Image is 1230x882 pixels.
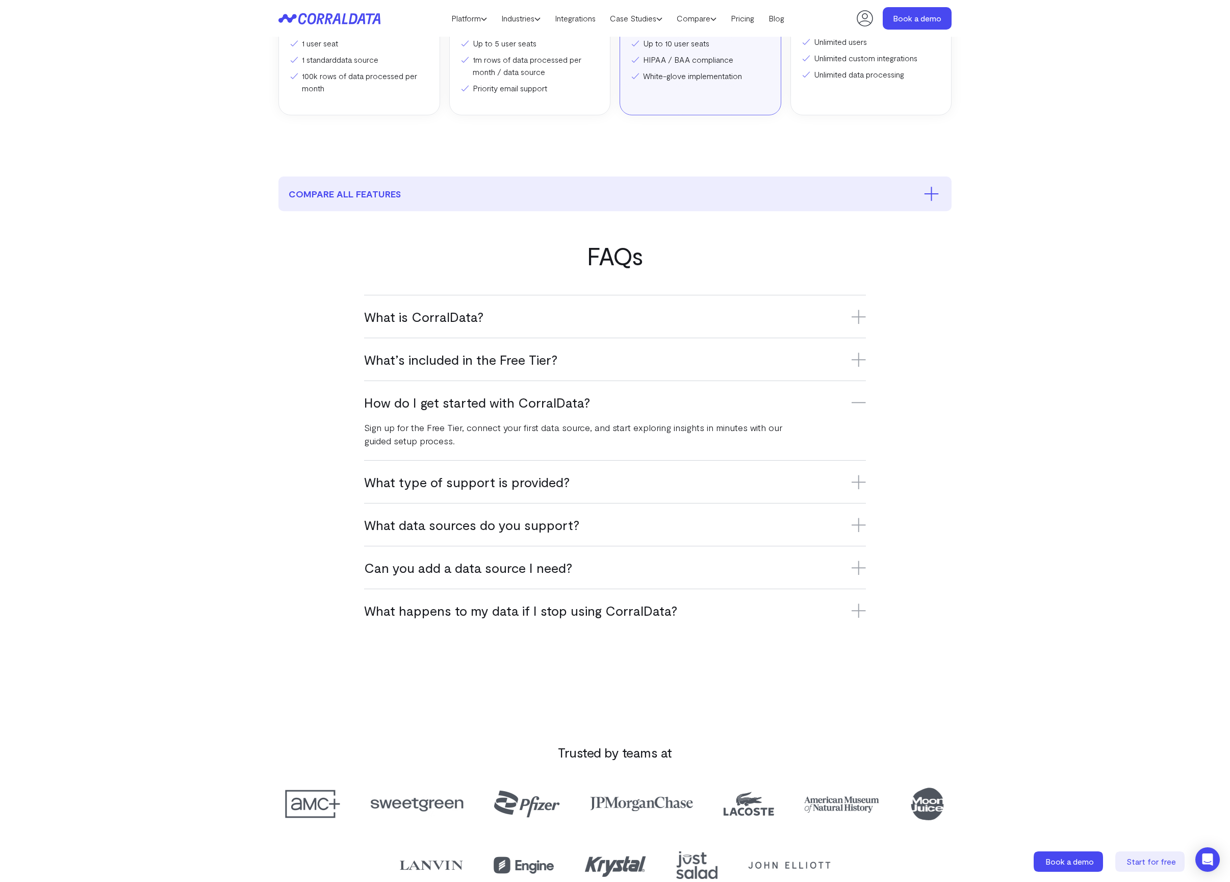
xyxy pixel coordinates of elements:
li: HIPAA / BAA compliance [630,54,771,66]
a: data source [337,55,378,64]
li: Unlimited data processing [801,68,941,81]
li: Unlimited custom integrations [801,52,941,64]
button: compare all features [278,177,952,211]
li: Up to 5 user seats [460,37,600,49]
h3: How do I get started with CorralData? [364,394,866,411]
li: Unlimited users [801,36,941,48]
a: Blog [761,11,791,26]
a: Start for free [1115,851,1187,872]
h3: What happens to my data if I stop using CorralData? [364,602,866,619]
h3: What is CorralData? [364,308,866,325]
h3: Can you add a data source I need? [364,559,866,576]
a: Pricing [724,11,761,26]
a: Case Studies [603,11,670,26]
li: 1m rows of data processed per month / data source [460,54,600,78]
h3: Trusted by teams at [278,744,952,761]
li: Up to 10 user seats [630,37,771,49]
a: Platform [444,11,494,26]
h3: What type of support is provided? [364,473,866,490]
div: Open Intercom Messenger [1195,847,1220,872]
li: 100k rows of data processed per month [289,70,429,94]
li: Priority email support [460,82,600,94]
span: Start for free [1126,856,1176,866]
p: Sign up for the Free Tier, connect your first data source, and start exploring insights in minute... [364,421,784,447]
a: Industries [494,11,548,26]
a: Book a demo [883,7,952,30]
li: 1 standard [289,54,429,66]
h3: What’s included in the Free Tier? [364,351,866,368]
li: 1 user seat [289,37,429,49]
h2: FAQs [278,242,952,269]
a: Book a demo [1034,851,1105,872]
a: Integrations [548,11,603,26]
h3: What data sources do you support? [364,516,866,533]
span: Book a demo [1045,856,1094,866]
a: Compare [670,11,724,26]
li: White-glove implementation [630,70,771,82]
